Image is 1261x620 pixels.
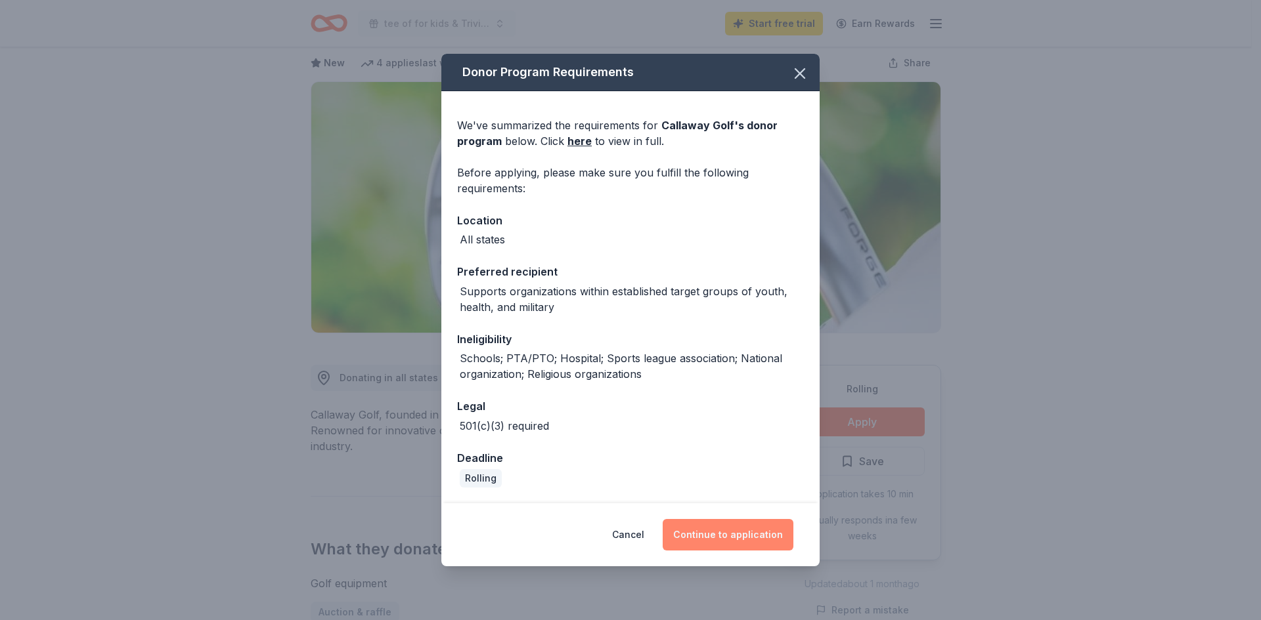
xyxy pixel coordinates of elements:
div: Ineligibility [457,331,804,348]
div: Location [457,212,804,229]
button: Continue to application [663,519,793,550]
div: Schools; PTA/PTO; Hospital; Sports league association; National organization; Religious organizat... [460,350,804,382]
div: Before applying, please make sure you fulfill the following requirements: [457,165,804,196]
div: Legal [457,398,804,415]
div: We've summarized the requirements for below. Click to view in full. [457,117,804,149]
div: Donor Program Requirements [441,54,820,91]
div: All states [460,232,505,247]
button: Cancel [612,519,644,550]
div: Deadline [457,449,804,466]
a: here [567,133,592,149]
div: Preferred recipient [457,263,804,280]
div: Supports organizations within established target groups of youth, health, and military [460,283,804,315]
div: 501(c)(3) required [460,418,549,434]
div: Rolling [460,469,502,487]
